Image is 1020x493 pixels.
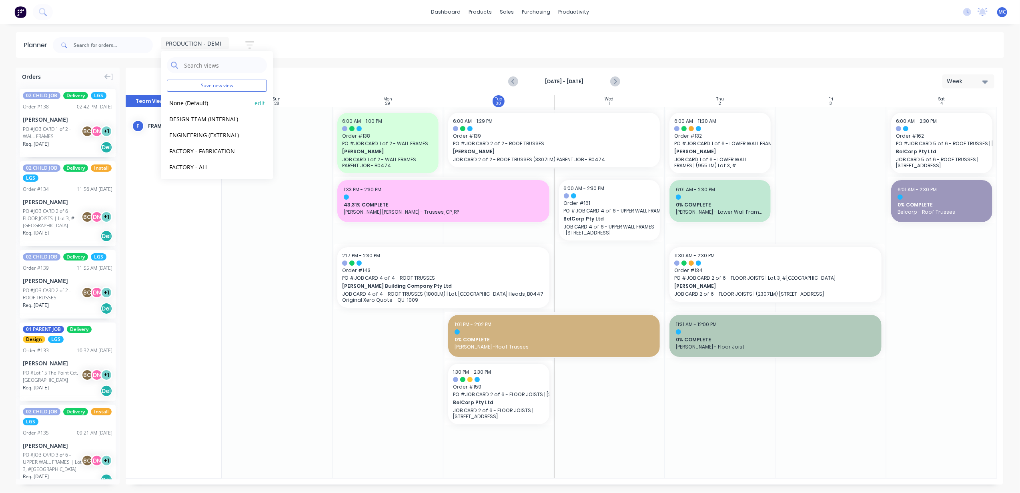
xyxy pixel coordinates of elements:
[676,343,875,351] span: [PERSON_NAME] - Floor Joist
[167,178,252,187] button: FACTORY - FRAMECAD ONLY
[427,6,465,18] a: dashboard
[63,253,88,261] span: Delivery
[23,253,60,261] span: 02 CHILD JOB
[275,102,279,106] div: 28
[23,174,38,182] span: LGS
[91,455,103,467] div: DN
[495,97,502,102] div: Tue
[453,369,491,375] span: 1:30 PM - 2:30 PM
[77,103,112,110] div: 02:42 PM [DATE]
[91,211,103,223] div: DN
[898,201,986,208] span: 0% COMPLETE
[564,207,655,214] span: PO # JOB CARD 4 of 6 - UPPER WALL FRAMES | [STREET_ADDRESS]
[342,156,434,168] p: JOB CARD 1 of 2 - WALL FRAMES PARENT JOB - B0474
[100,141,112,153] div: Del
[564,200,655,207] span: Order # 161
[676,321,717,328] span: 11:31 AM - 12:00 PM
[81,455,93,467] div: BC
[126,95,174,107] button: Team View
[342,140,434,147] span: PO # JOB CARD 1 of 2 - WALL FRAMES
[674,118,716,124] span: 6:00 AM - 11:30 AM
[342,132,434,140] span: Order # 138
[898,186,937,193] span: 6:01 AM - 2:30 PM
[77,429,112,437] div: 09:21 AM [DATE]
[453,156,655,162] p: JOB CARD 2 of 2 - ROOF TRUSSES (3307LM) PARENT JOB - B0474
[77,347,112,354] div: 10:32 AM [DATE]
[716,97,724,102] div: Thu
[453,391,545,398] span: PO # JOB CARD 2 of 6 - FLOOR JOISTS | [STREET_ADDRESS]
[453,140,655,147] span: PO # JOB CARD 2 of 2 - ROOF TRUSSES
[23,126,84,140] div: PO #JOB CARD 1 of 2 - WALL FRAMES
[342,118,382,124] span: 6:00 AM - 1:00 PM
[23,186,49,193] div: Order # 134
[91,408,112,415] span: Install
[23,326,64,333] span: 01 PARENT JOB
[455,336,654,343] span: 0% COMPLETE
[77,186,112,193] div: 11:56 AM [DATE]
[674,148,757,155] span: [PERSON_NAME]
[383,97,392,102] div: Mon
[100,287,112,299] div: + 1
[896,156,988,168] p: JOB CARD 5 of 6 - ROOF TRUSSES | [STREET_ADDRESS]
[342,283,524,290] span: [PERSON_NAME] Building Company Pty Ltd
[23,265,49,272] div: Order # 139
[674,132,766,140] span: Order # 132
[91,369,103,381] div: DN
[342,291,545,303] p: JOB CARD 4 of 4 - ROOF TRUSSES (1800LM) | Lot [GEOGRAPHIC_DATA] Heads, B0447 Original Xero Quote ...
[23,451,84,473] div: PO #JOB CARD 3 of 6 - UPPER WALL FRAMES | Lot 3, #[GEOGRAPHIC_DATA]
[453,132,655,140] span: Order # 139
[455,321,491,328] span: 1:01 PM - 2:02 PM
[676,208,764,216] span: [PERSON_NAME] - Lower Wall Frames
[254,98,265,107] button: edit
[67,326,92,333] span: Delivery
[23,164,60,172] span: 02 CHILD JOB
[674,291,877,297] p: JOB CARD 2 of 6 - FLOOR JOISTS | (2307LM) [STREET_ADDRESS]
[898,208,986,216] span: Belcorp - Roof Trusses
[148,122,215,130] div: FRAMECAD 90mm
[100,474,112,486] div: Del
[23,359,112,367] div: [PERSON_NAME]
[132,120,144,132] div: F
[496,102,501,106] div: 30
[100,369,112,381] div: + 1
[896,132,988,140] span: Order # 162
[23,198,112,206] div: [PERSON_NAME]
[938,97,945,102] div: Sat
[896,140,988,147] span: PO # JOB CARD 5 of 6 - ROOF TRUSSES | [STREET_ADDRESS]
[23,347,49,354] div: Order # 133
[453,148,635,155] span: [PERSON_NAME]
[942,74,994,88] button: Week
[342,148,425,155] span: [PERSON_NAME]
[23,441,112,450] div: [PERSON_NAME]
[674,252,715,259] span: 11:30 AM - 2:30 PM
[342,252,380,259] span: 2:17 PM - 2:30 PM
[674,156,766,168] p: JOB CARD 1 of 6 - LOWER WALL FRAMES | (955 LM) Lot 3, #[GEOGRAPHIC_DATA], Carsledine
[81,125,93,137] div: BC
[100,303,112,315] div: Del
[676,201,764,208] span: 0% COMPLETE
[100,230,112,242] div: Del
[100,125,112,137] div: + 1
[100,455,112,467] div: + 1
[518,6,554,18] div: purchasing
[100,211,112,223] div: + 1
[23,140,49,148] span: Req. [DATE]
[91,92,106,99] span: LGS
[167,114,252,123] button: DESIGN TEAM (INTERNAL)
[896,148,978,155] span: BelCorp Pty Ltd
[14,6,26,18] img: Factory
[91,287,103,299] div: DN
[23,92,60,99] span: 02 CHILD JOB
[167,80,267,92] button: Save new view
[23,473,49,480] span: Req. [DATE]
[23,115,112,124] div: [PERSON_NAME]
[91,125,103,137] div: DN
[81,287,93,299] div: BC
[23,229,49,236] span: Req. [DATE]
[344,208,543,216] span: [PERSON_NAME] [PERSON_NAME] - Trusses, CP, RP
[23,418,38,425] span: LGS
[496,6,518,18] div: sales
[453,407,545,419] p: JOB CARD 2 of 6 - FLOOR JOISTS | [STREET_ADDRESS]
[564,224,655,236] p: JOB CARD 4 of 6 - UPPER WALL FRAMES | [STREET_ADDRESS]
[455,343,654,351] span: [PERSON_NAME] -Roof Trusses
